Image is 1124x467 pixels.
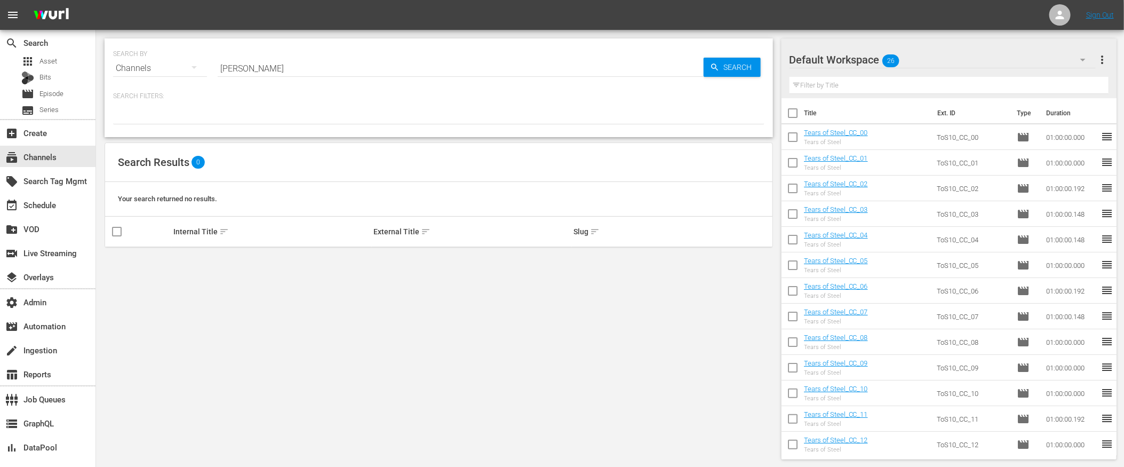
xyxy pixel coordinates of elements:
td: 01:00:00.148 [1042,304,1101,329]
span: Episode [21,88,34,100]
td: ToS10_CC_09 [932,355,1013,381]
div: Tears of Steel [804,190,868,197]
td: ToS10_CC_08 [932,329,1013,355]
th: Type [1010,98,1040,128]
span: VOD [5,223,18,236]
span: Reports [5,368,18,381]
th: Ext. ID [931,98,1010,128]
a: Tears of Steel_CC_10 [804,385,868,393]
a: Tears of Steel_CC_12 [804,436,868,444]
a: Tears of Steel_CC_11 [804,410,868,418]
span: reorder [1101,181,1113,194]
span: Episode [1017,413,1030,425]
th: Duration [1040,98,1104,128]
a: Tears of Steel_CC_04 [804,231,868,239]
span: Series [39,105,59,115]
span: Episode [1017,156,1030,169]
span: Episode [39,89,63,99]
td: 01:00:00.192 [1042,406,1101,432]
span: reorder [1101,335,1113,348]
span: Series [21,104,34,117]
div: Tears of Steel [804,395,868,402]
span: Search [720,58,761,77]
span: Admin [5,296,18,309]
span: reorder [1101,207,1113,220]
span: reorder [1101,284,1113,297]
td: ToS10_CC_07 [932,304,1013,329]
span: reorder [1101,361,1113,374]
span: Asset [21,55,34,68]
span: Ingestion [5,344,18,357]
span: Episode [1017,131,1030,144]
span: Episode [1017,336,1030,349]
span: Live Streaming [5,247,18,260]
span: Episode [1017,361,1030,374]
th: Title [804,98,931,128]
a: Tears of Steel_CC_03 [804,205,868,213]
a: Tears of Steel_CC_06 [804,282,868,290]
div: Tears of Steel [804,241,868,248]
span: menu [6,9,19,21]
span: Episode [1017,208,1030,220]
td: 01:00:00.148 [1042,201,1101,227]
span: Bits [39,72,51,83]
div: Tears of Steel [804,216,868,223]
span: sort [219,227,229,236]
a: Tears of Steel_CC_01 [804,154,868,162]
span: reorder [1101,258,1113,271]
span: Automation [5,320,18,333]
span: Episode [1017,259,1030,272]
a: Tears of Steel_CC_05 [804,257,868,265]
span: reorder [1101,156,1113,169]
div: Tears of Steel [804,164,868,171]
span: Create [5,127,18,140]
td: ToS10_CC_10 [932,381,1013,406]
td: 01:00:00.000 [1042,150,1101,176]
span: Episode [1017,182,1030,195]
td: 01:00:00.148 [1042,227,1101,252]
td: ToS10_CC_02 [932,176,1013,201]
a: Sign Out [1086,11,1114,19]
td: ToS10_CC_04 [932,227,1013,252]
span: Episode [1017,284,1030,297]
button: more_vert [1096,47,1109,73]
td: ToS10_CC_03 [932,201,1013,227]
td: 01:00:00.000 [1042,252,1101,278]
p: Search Filters: [113,92,764,101]
td: 01:00:00.000 [1042,329,1101,355]
a: Tears of Steel_CC_07 [804,308,868,316]
a: Tears of Steel_CC_02 [804,180,868,188]
span: Schedule [5,199,18,212]
td: ToS10_CC_05 [932,252,1013,278]
div: Bits [21,72,34,84]
span: Overlays [5,271,18,284]
span: 0 [192,156,205,169]
span: 26 [882,50,899,72]
div: Tears of Steel [804,446,868,453]
td: 01:00:00.192 [1042,176,1101,201]
span: more_vert [1096,53,1109,66]
div: Slug [573,225,770,238]
td: ToS10_CC_06 [932,278,1013,304]
span: reorder [1101,130,1113,143]
div: External Title [373,225,570,238]
span: Search Tag Mgmt [5,175,18,188]
td: 01:00:00.000 [1042,124,1101,150]
a: Tears of Steel_CC_00 [804,129,868,137]
div: Tears of Steel [804,292,868,299]
td: 01:00:00.000 [1042,355,1101,381]
div: Tears of Steel [804,421,868,428]
div: Default Workspace [790,45,1096,75]
span: reorder [1101,233,1113,246]
span: reorder [1101,386,1113,399]
span: reorder [1101,310,1113,322]
span: DataPool [5,441,18,454]
td: 01:00:00.000 [1042,381,1101,406]
button: Search [704,58,761,77]
td: 01:00:00.000 [1042,432,1101,457]
span: Episode [1017,233,1030,246]
span: Your search returned no results. [118,195,217,203]
td: ToS10_CC_00 [932,124,1013,150]
span: sort [590,227,600,236]
span: Episode [1017,310,1030,323]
